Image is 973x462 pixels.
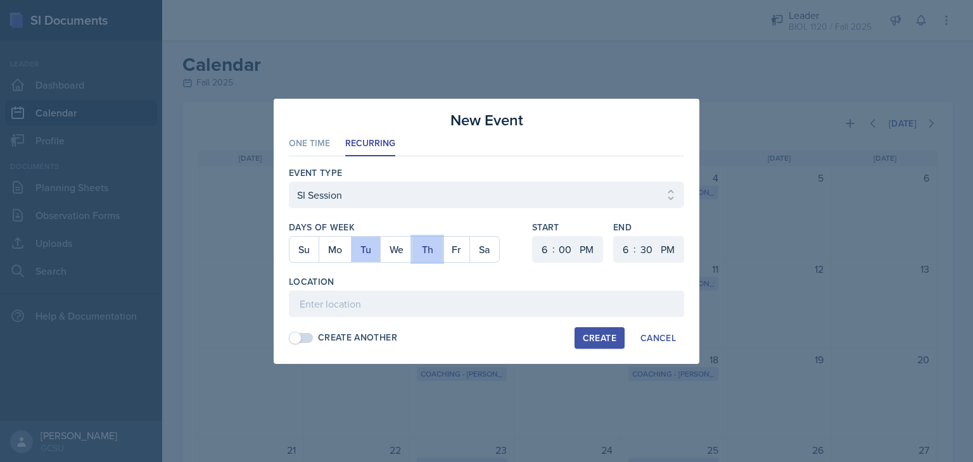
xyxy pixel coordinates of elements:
button: Create [575,327,625,349]
button: Tu [351,237,380,262]
h3: New Event [450,109,523,132]
button: Sa [469,237,499,262]
div: Cancel [640,333,676,343]
label: Event Type [289,166,343,179]
button: Fr [442,237,469,262]
div: Create [583,333,616,343]
label: Start [532,221,603,234]
li: Recurring [345,132,395,156]
input: Enter location [289,290,684,317]
label: Days of Week [289,221,522,234]
li: One Time [289,132,330,156]
button: Th [412,237,442,262]
button: Su [289,237,319,262]
div: Create Another [318,331,397,344]
label: End [613,221,684,234]
div: : [552,241,555,256]
label: Location [289,275,334,288]
button: We [380,237,412,262]
div: : [633,241,636,256]
button: Mo [319,237,351,262]
button: Cancel [632,327,684,349]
